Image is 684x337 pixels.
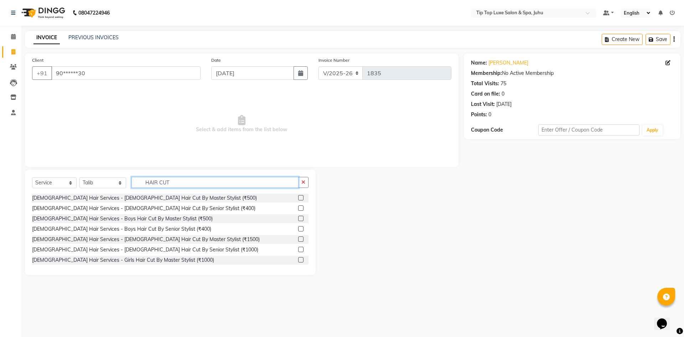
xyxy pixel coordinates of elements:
[496,101,512,108] div: [DATE]
[33,31,60,44] a: INVOICE
[471,101,495,108] div: Last Visit:
[32,194,257,202] div: [DEMOGRAPHIC_DATA] Hair Services - [DEMOGRAPHIC_DATA] Hair Cut By Master Stylist (₹500)
[654,308,677,330] iframe: chat widget
[32,225,211,233] div: [DEMOGRAPHIC_DATA] Hair Services - Boys Hair Cut By Senior Stylist (₹400)
[78,3,110,23] b: 08047224946
[471,80,499,87] div: Total Visits:
[471,70,673,77] div: No Active Membership
[32,205,255,212] div: [DEMOGRAPHIC_DATA] Hair Services - [DEMOGRAPHIC_DATA] Hair Cut By Senior Stylist (₹400)
[32,88,451,160] span: Select & add items from the list below
[471,90,500,98] div: Card on file:
[502,90,504,98] div: 0
[471,70,502,77] div: Membership:
[18,3,67,23] img: logo
[32,66,52,80] button: +91
[32,256,214,264] div: [DEMOGRAPHIC_DATA] Hair Services - Girls Hair Cut By Master Stylist (₹1000)
[51,66,201,80] input: Search by Name/Mobile/Email/Code
[211,57,221,63] label: Date
[32,215,213,223] div: [DEMOGRAPHIC_DATA] Hair Services - Boys Hair Cut By Master Stylist (₹500)
[488,111,491,118] div: 0
[501,80,506,87] div: 75
[646,34,670,45] button: Save
[602,34,643,45] button: Create New
[318,57,349,63] label: Invoice Number
[488,59,528,67] a: [PERSON_NAME]
[68,34,119,41] a: PREVIOUS INVOICES
[32,57,43,63] label: Client
[471,59,487,67] div: Name:
[32,246,258,254] div: [DEMOGRAPHIC_DATA] Hair Services - [DEMOGRAPHIC_DATA] Hair Cut By Senior Stylist (₹1000)
[32,236,260,243] div: [DEMOGRAPHIC_DATA] Hair Services - [DEMOGRAPHIC_DATA] Hair Cut By Master Stylist (₹1500)
[131,177,299,188] input: Search or Scan
[538,124,639,136] input: Enter Offer / Coupon Code
[471,126,538,134] div: Coupon Code
[471,111,487,118] div: Points:
[642,125,663,136] button: Apply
